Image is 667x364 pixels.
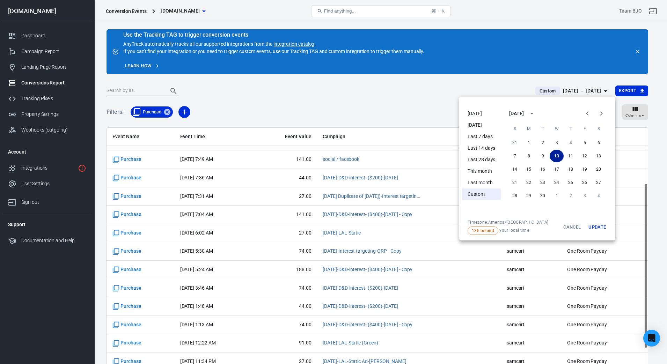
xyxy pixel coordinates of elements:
div: Open Intercom Messenger [643,330,660,347]
button: 6 [592,136,606,149]
li: Last month [462,177,501,188]
button: 19 [578,163,592,176]
span: Wednesday [550,122,563,136]
div: Timezone: America/[GEOGRAPHIC_DATA] [468,220,548,225]
button: Update [586,220,608,235]
button: 29 [522,190,536,202]
button: 14 [508,163,522,176]
button: 20 [592,163,606,176]
button: 1 [522,136,536,149]
span: Friday [578,122,591,136]
button: 18 [564,163,578,176]
button: 26 [578,176,592,189]
button: Previous month [580,106,594,120]
li: Last 28 days [462,154,501,165]
li: Last 7 days [462,131,501,142]
span: Sunday [508,122,521,136]
button: 3 [550,136,564,149]
button: 4 [592,190,606,202]
button: 12 [578,150,592,162]
button: 24 [550,176,564,189]
button: 15 [522,163,536,176]
span: your local time [468,226,548,235]
li: [DATE] [462,119,501,131]
span: Monday [522,122,535,136]
button: 30 [536,190,550,202]
button: 4 [564,136,578,149]
div: [DATE] [509,110,524,117]
button: 2 [564,190,578,202]
button: 21 [508,176,522,189]
button: 16 [536,163,550,176]
button: 5 [578,136,592,149]
button: 3 [578,190,592,202]
button: 7 [508,150,522,162]
span: 13h behind [469,228,497,234]
button: 25 [564,176,578,189]
li: [DATE] [462,108,501,119]
button: 1 [550,190,564,202]
button: 17 [550,163,564,176]
button: 8 [522,150,536,162]
span: Saturday [592,122,605,136]
button: 23 [536,176,550,189]
li: This month [462,165,501,177]
button: 11 [564,150,578,162]
button: 10 [550,150,564,162]
button: 27 [592,176,606,189]
button: 22 [522,176,536,189]
button: 13 [592,150,606,162]
button: 31 [508,136,522,149]
button: Cancel [561,220,583,235]
button: 28 [508,190,522,202]
button: calendar view is open, switch to year view [526,107,538,119]
span: Thursday [564,122,577,136]
span: Tuesday [536,122,549,136]
button: 9 [536,150,550,162]
li: Custom [462,188,501,200]
li: Last 14 days [462,142,501,154]
button: Next month [594,106,608,120]
button: 2 [536,136,550,149]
